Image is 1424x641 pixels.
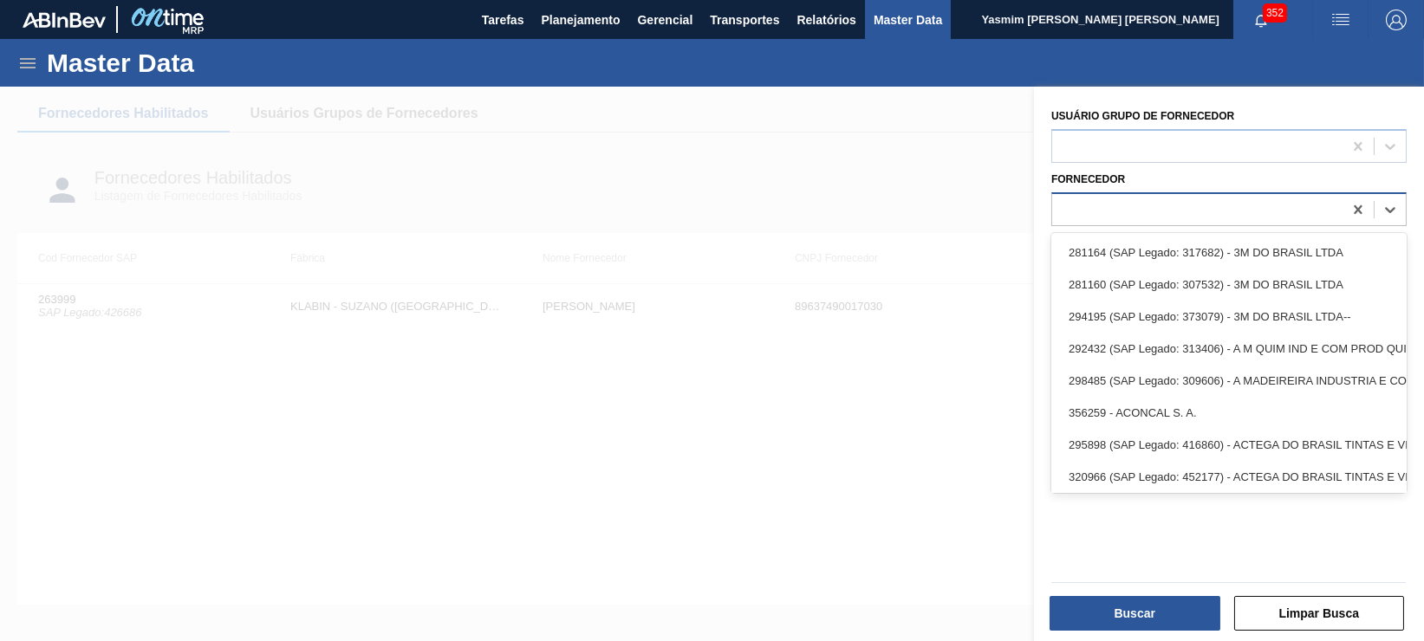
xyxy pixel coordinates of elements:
[638,10,693,30] span: Gerencial
[1051,333,1407,365] div: 292432 (SAP Legado: 313406) - A M QUIM IND E COM PROD QUIM
[1233,8,1289,32] button: Notificações
[874,10,942,30] span: Master Data
[1051,110,1234,122] label: Usuário Grupo de Fornecedor
[1051,397,1407,429] div: 356259 - ACONCAL S. A.
[1051,236,1407,269] div: 281164 (SAP Legado: 317682) - 3M DO BRASIL LTDA
[1234,596,1405,631] button: Limpar Busca
[482,10,524,30] span: Tarefas
[47,53,354,73] h1: Master Data
[1263,3,1287,23] span: 352
[710,10,779,30] span: Transportes
[1051,429,1407,461] div: 295898 (SAP Legado: 416860) - ACTEGA DO BRASIL TINTAS E VERNIZES
[1050,596,1220,631] button: Buscar
[1051,173,1125,185] label: Fornecedor
[1051,365,1407,397] div: 298485 (SAP Legado: 309606) - A MADEIREIRA INDUSTRIA E COMERCIO
[1386,10,1407,30] img: Logout
[23,12,106,28] img: TNhmsLtSVTkK8tSr43FrP2fwEKptu5GPRR3wAAAABJRU5ErkJggg==
[1051,269,1407,301] div: 281160 (SAP Legado: 307532) - 3M DO BRASIL LTDA
[1051,301,1407,333] div: 294195 (SAP Legado: 373079) - 3M DO BRASIL LTDA--
[797,10,855,30] span: Relatórios
[541,10,620,30] span: Planejamento
[1051,461,1407,493] div: 320966 (SAP Legado: 452177) - ACTEGA DO BRASIL TINTAS E VERNIZES-LTDA.-
[1330,10,1351,30] img: userActions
